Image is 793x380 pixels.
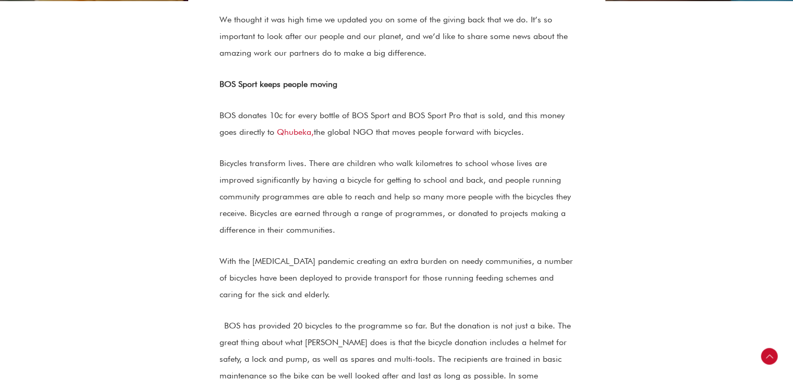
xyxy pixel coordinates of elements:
[277,127,314,137] span: Qhubeka,
[219,256,573,299] span: With the [MEDICAL_DATA] pandemic creating an extra burden on needy communities, a number of bicyc...
[314,127,524,137] span: the global NGO that moves people forward with bicycles.
[219,15,568,58] span: We thought it was high time we updated you on some of the giving back that we do. It’s so importa...
[219,110,565,137] span: BOS donates 10c for every bottle of BOS Sport and BOS Sport Pro that is sold, and this money goes...
[219,158,571,235] span: Bicycles transform lives. There are children who walk kilometres to school whose lives are improv...
[219,79,337,89] b: BOS Sport keeps people moving
[274,127,314,137] a: Qhubeka,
